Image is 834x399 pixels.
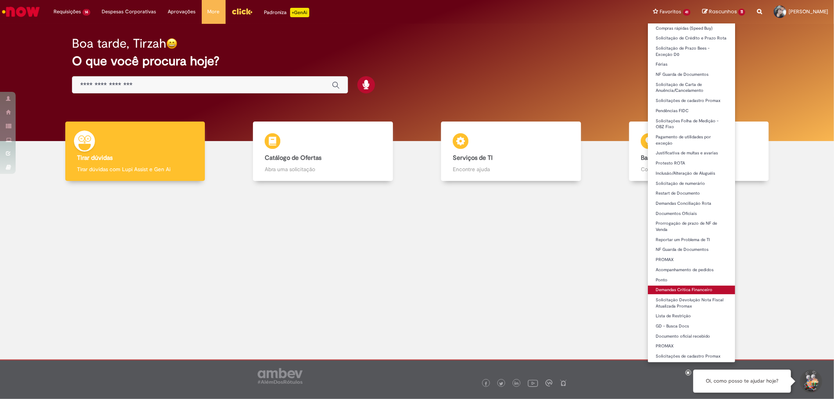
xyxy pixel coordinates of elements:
[683,9,691,16] span: 41
[648,245,735,254] a: NF Guarda de Documentos
[648,209,735,218] a: Documentos Oficiais
[789,8,828,15] span: [PERSON_NAME]
[648,149,735,157] a: Justificativa de multas e avarias
[229,122,417,181] a: Catálogo de Ofertas Abra uma solicitação
[453,165,569,173] p: Encontre ajuda
[648,60,735,69] a: Férias
[231,5,253,17] img: click_logo_yellow_360x200.png
[648,189,735,198] a: Restart de Documento
[648,286,735,294] a: Demandas Crítica Financeiro
[648,44,735,59] a: Solicitação de Prazo Bees - Exceção D0
[648,70,735,79] a: NF Guarda de Documentos
[72,54,762,68] h2: O que você procura hoje?
[648,276,735,284] a: Ponto
[648,322,735,331] a: GD - Busca Docs
[648,296,735,310] a: Solicitação Devolução Nota Fiscal Atualizada Promax
[648,159,735,168] a: Protesto ROTA
[72,37,166,50] h2: Boa tarde, Tirzah
[545,379,552,386] img: logo_footer_workplace.png
[648,352,735,361] a: Solicitações de cadastro Promax
[648,236,735,244] a: Reportar um Problema de TI
[208,8,220,16] span: More
[102,8,156,16] span: Despesas Corporativas
[648,312,735,320] a: Lista de Restrição
[560,379,567,386] img: logo_footer_naosei.png
[83,9,90,16] span: 14
[528,378,538,388] img: logo_footer_youtube.png
[648,266,735,274] a: Acompanhamento de pedidos
[54,8,81,16] span: Requisições
[641,154,705,162] b: Base de Conhecimento
[499,382,503,386] img: logo_footer_twitter.png
[693,370,791,393] div: Oi, como posso te ajudar hoje?
[515,381,518,386] img: logo_footer_linkedin.png
[799,370,822,393] button: Iniciar Conversa de Suporte
[648,81,735,95] a: Solicitação de Carta de Anuência/Cancelamento
[290,8,309,17] p: +GenAi
[660,8,682,16] span: Favoritos
[258,368,303,384] img: logo_footer_ambev_rotulo_gray.png
[453,154,493,162] b: Serviços de TI
[648,107,735,115] a: Pendências FIDC
[702,8,745,16] a: Rascunhos
[166,38,178,49] img: happy-face.png
[648,24,735,33] a: Compras rápidas (Speed Buy)
[265,154,321,162] b: Catálogo de Ofertas
[41,122,229,181] a: Tirar dúvidas Tirar dúvidas com Lupi Assist e Gen Ai
[648,256,735,264] a: PROMAX
[417,122,605,181] a: Serviços de TI Encontre ajuda
[1,4,41,20] img: ServiceNow
[641,165,757,173] p: Consulte e aprenda
[648,34,735,43] a: Solicitação de Crédito e Prazo Rota
[264,8,309,17] div: Padroniza
[648,169,735,178] a: Inclusão/Alteração de Aluguéis
[605,122,793,181] a: Base de Conhecimento Consulte e aprenda
[738,9,745,16] span: 11
[77,165,193,173] p: Tirar dúvidas com Lupi Assist e Gen Ai
[484,382,488,386] img: logo_footer_facebook.png
[648,342,735,351] a: PROMAX
[168,8,196,16] span: Aprovações
[647,23,736,363] ul: Favoritos
[648,332,735,341] a: Documento oficial recebido
[648,199,735,208] a: Demandas Conciliação Rota
[77,154,113,162] b: Tirar dúvidas
[648,97,735,105] a: Solicitações de cadastro Promax
[648,179,735,188] a: Solicitação de numerário
[265,165,381,173] p: Abra uma solicitação
[648,117,735,131] a: Solicitações Folha de Medição - OBZ Fixo
[648,219,735,234] a: Prorrogação de prazo de NF de Venda
[648,133,735,147] a: Pagamento de utilidades por exceção
[709,8,737,15] span: Rascunhos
